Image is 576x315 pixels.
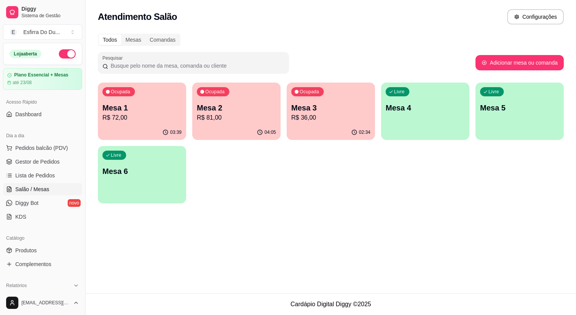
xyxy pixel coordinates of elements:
[15,213,26,221] span: KDS
[359,129,370,135] p: 02:34
[394,89,405,95] p: Livre
[98,11,177,23] h2: Atendimento Salão
[386,102,465,113] p: Mesa 4
[108,62,284,70] input: Pesquisar
[15,110,42,118] span: Dashboard
[121,34,145,45] div: Mesas
[3,68,82,90] a: Plano Essencial + Mesasaté 23/08
[475,83,564,140] button: LivreMesa 5
[15,172,55,179] span: Lista de Pedidos
[111,89,130,95] p: Ocupada
[15,158,60,166] span: Gestor de Pedidos
[10,50,41,58] div: Loja aberta
[10,28,17,36] span: E
[192,83,281,140] button: OcupadaMesa 2R$ 81,0004:05
[102,55,125,61] label: Pesquisar
[3,211,82,223] a: KDS
[15,260,51,268] span: Complementos
[15,247,37,254] span: Produtos
[21,6,79,13] span: Diggy
[475,55,564,70] button: Adicionar mesa ou comanda
[3,294,82,312] button: [EMAIL_ADDRESS][DOMAIN_NAME]
[3,130,82,142] div: Dia a dia
[6,283,27,289] span: Relatórios
[488,89,499,95] p: Livre
[3,169,82,182] a: Lista de Pedidos
[291,102,370,113] p: Mesa 3
[205,89,225,95] p: Ocupada
[13,80,32,86] article: até 23/08
[3,156,82,168] a: Gestor de Pedidos
[98,146,186,203] button: LivreMesa 6
[3,244,82,257] a: Produtos
[23,28,60,36] div: Esfirra Do Du ...
[3,197,82,209] a: Diggy Botnovo
[507,9,564,24] button: Configurações
[3,96,82,108] div: Acesso Rápido
[3,3,82,21] a: DiggySistema de Gestão
[3,258,82,270] a: Complementos
[102,102,182,113] p: Mesa 1
[287,83,375,140] button: OcupadaMesa 3R$ 36,0002:34
[146,34,180,45] div: Comandas
[3,24,82,40] button: Select a team
[15,185,49,193] span: Salão / Mesas
[14,72,68,78] article: Plano Essencial + Mesas
[99,34,121,45] div: Todos
[3,108,82,120] a: Dashboard
[111,152,122,158] p: Livre
[21,300,70,306] span: [EMAIL_ADDRESS][DOMAIN_NAME]
[381,83,469,140] button: LivreMesa 4
[98,83,186,140] button: OcupadaMesa 1R$ 72,0003:39
[291,113,370,122] p: R$ 36,00
[3,142,82,154] button: Pedidos balcão (PDV)
[15,199,39,207] span: Diggy Bot
[197,113,276,122] p: R$ 81,00
[197,102,276,113] p: Mesa 2
[170,129,182,135] p: 03:39
[3,183,82,195] a: Salão / Mesas
[300,89,319,95] p: Ocupada
[102,166,182,177] p: Mesa 6
[86,293,576,315] footer: Cardápio Digital Diggy © 2025
[102,113,182,122] p: R$ 72,00
[480,102,559,113] p: Mesa 5
[3,232,82,244] div: Catálogo
[21,13,79,19] span: Sistema de Gestão
[15,144,68,152] span: Pedidos balcão (PDV)
[264,129,276,135] p: 04:05
[59,49,76,58] button: Alterar Status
